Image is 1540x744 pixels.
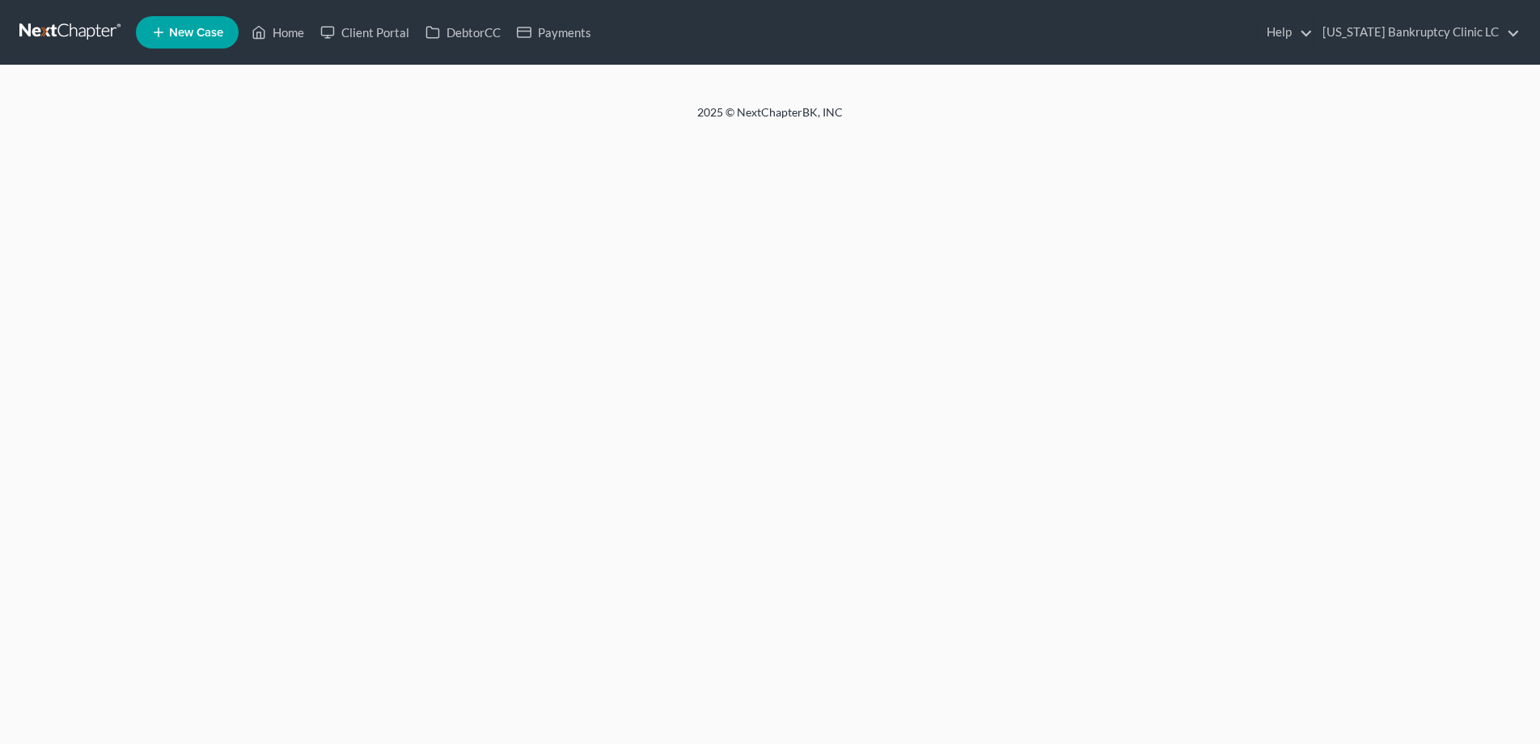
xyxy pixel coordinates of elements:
div: 2025 © NextChapterBK, INC [309,104,1231,133]
a: DebtorCC [417,18,509,47]
a: Home [243,18,312,47]
a: Payments [509,18,599,47]
a: Help [1259,18,1313,47]
a: [US_STATE] Bankruptcy Clinic LC [1314,18,1520,47]
a: Client Portal [312,18,417,47]
new-legal-case-button: New Case [136,16,239,49]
